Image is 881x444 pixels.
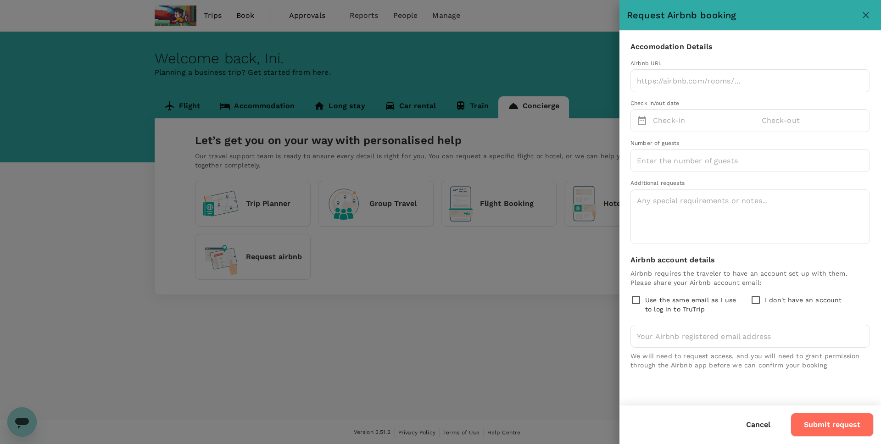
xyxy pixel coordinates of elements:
[630,42,713,51] span: Accomodation Details
[630,100,870,107] span: Check in/out date
[630,179,870,187] span: Additional requests
[630,69,870,92] input: https://airbnb.com/rooms/…
[653,115,750,126] p: Check-in
[858,7,874,23] button: close
[627,8,858,22] div: Request Airbnb booking
[762,115,859,126] p: Check-out
[791,413,874,437] button: Submit request
[630,60,870,67] span: Airbnb URL
[765,295,842,305] p: I don't have an account
[733,413,783,436] button: Cancel
[645,295,743,314] p: Use the same email as I use to log in to TruTrip
[630,139,870,147] span: Number of guests
[630,325,870,348] input: Your Airbnb registered email address
[630,255,715,264] span: Airbnb account details
[630,351,870,370] p: We will need to request access, and you will need to grant permission through the Airbnb app befo...
[630,149,870,172] input: Enter the number of guests
[630,269,870,287] p: Airbnb requires the traveler to have an account set up with them. Please share your Airbnb accoun...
